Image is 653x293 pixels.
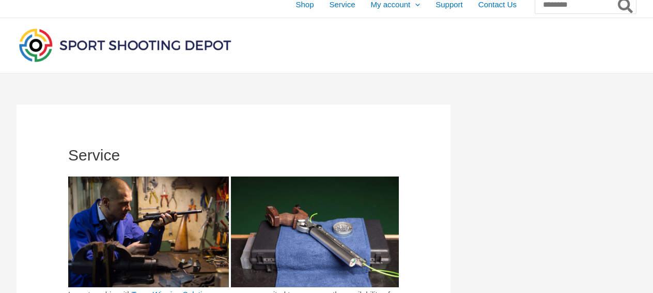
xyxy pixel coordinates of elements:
[68,146,399,165] h1: Service
[17,26,234,64] img: Sport Shooting Depot
[231,177,399,288] img: Open image 1 of 2 in full-screen
[68,177,229,288] img: Open image 1 of 2 in full-screen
